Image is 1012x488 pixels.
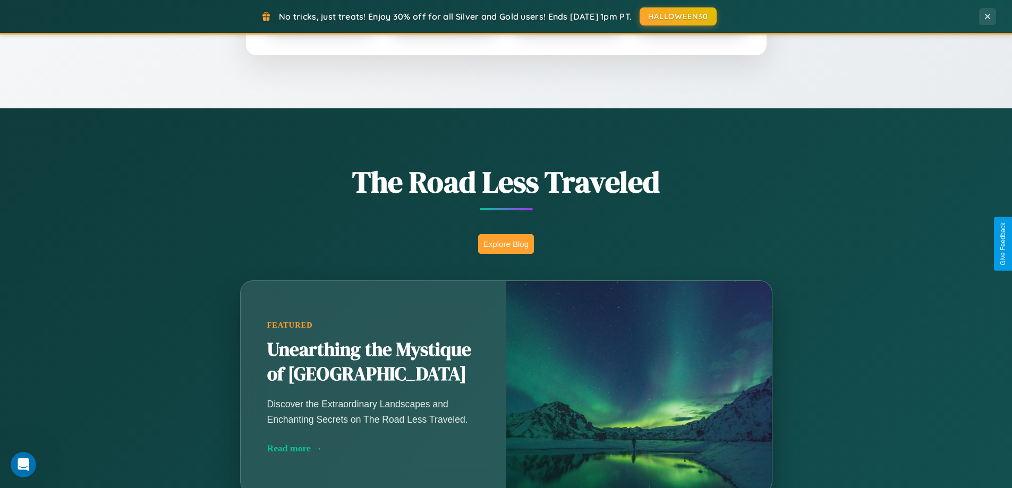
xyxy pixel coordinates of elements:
button: Explore Blog [478,234,534,254]
div: Give Feedback [999,222,1007,266]
iframe: Intercom live chat [11,452,36,477]
button: HALLOWEEN30 [640,7,717,25]
span: No tricks, just treats! Enjoy 30% off for all Silver and Gold users! Ends [DATE] 1pm PT. [279,11,632,22]
div: Read more → [267,443,480,454]
h1: The Road Less Traveled [188,161,825,202]
h2: Unearthing the Mystique of [GEOGRAPHIC_DATA] [267,338,480,387]
p: Discover the Extraordinary Landscapes and Enchanting Secrets on The Road Less Traveled. [267,397,480,426]
div: Featured [267,321,480,330]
